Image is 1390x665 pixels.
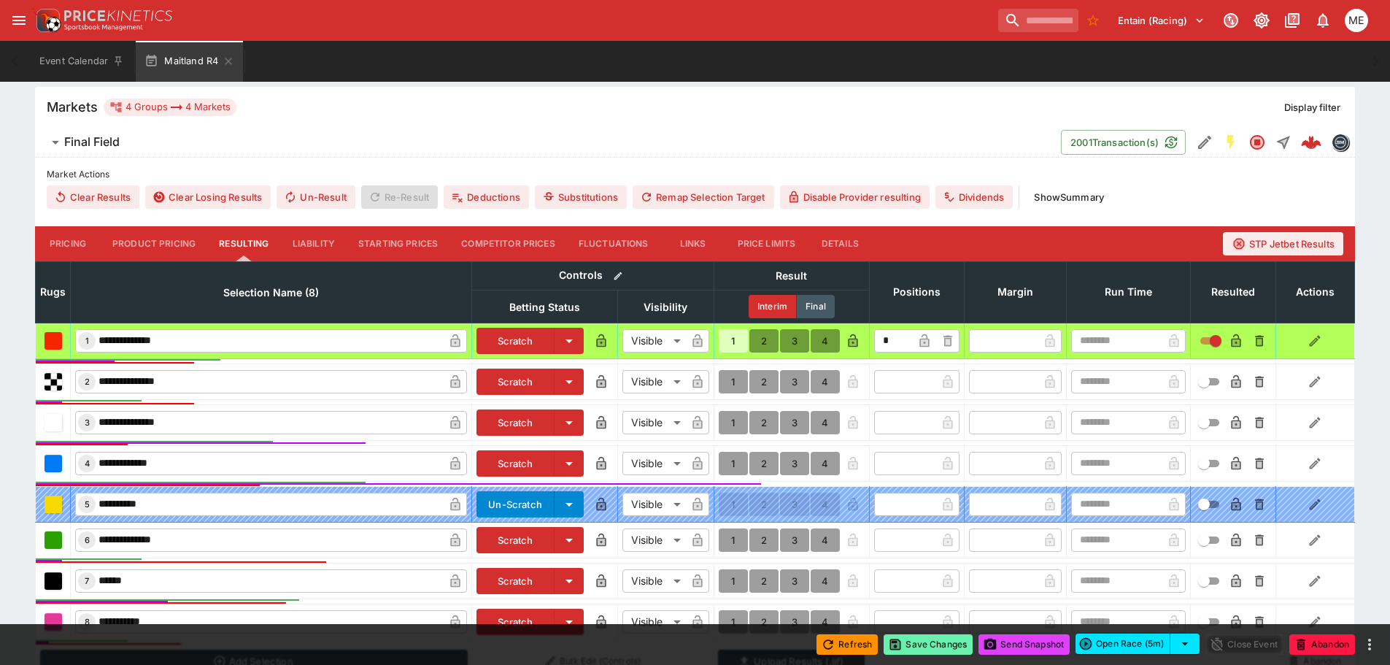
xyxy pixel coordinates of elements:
span: Mark an event as closed and abandoned. [1289,636,1355,650]
button: SGM Enabled [1218,129,1244,155]
button: Scratch [476,568,555,594]
button: 1 [719,569,748,593]
button: Details [807,226,873,261]
button: Display filter [1275,96,1349,119]
button: Final [797,295,835,318]
div: Visible [622,569,686,593]
div: Visible [622,528,686,552]
button: Un-Result [277,185,355,209]
th: Resulted [1190,261,1275,323]
button: Links [660,226,726,261]
button: Select Tenant [1109,9,1213,32]
button: Liability [281,226,347,261]
button: STP Jetbet Results [1223,232,1343,255]
button: Product Pricing [101,226,207,261]
button: Scratch [476,328,555,354]
svg: Closed [1248,134,1266,151]
button: Starting Prices [347,226,449,261]
button: 4 [811,528,840,552]
button: 1 [719,528,748,552]
div: betmakers [1332,134,1349,151]
input: search [998,9,1078,32]
button: Closed [1244,129,1270,155]
button: Disable Provider resulting [780,185,930,209]
div: split button [1076,634,1200,654]
button: Scratch [476,410,555,436]
button: Scratch [476,369,555,395]
button: Straight [1270,129,1297,155]
h5: Markets [47,99,98,115]
button: open drawer [6,7,32,34]
span: 8 [82,617,93,627]
th: Rugs [36,261,71,323]
button: Fluctuations [567,226,660,261]
button: 2001Transaction(s) [1061,130,1186,155]
button: 4 [811,569,840,593]
span: 5 [82,499,93,510]
h6: Final Field [64,134,120,150]
img: Sportsbook Management [64,24,143,31]
button: Save Changes [884,634,973,655]
span: 2 [82,377,93,387]
img: betmakers [1332,134,1348,150]
button: 3 [780,370,809,393]
button: Competitor Prices [449,226,567,261]
div: Visible [622,452,686,475]
button: Scratch [476,527,555,553]
button: Un-Scratch [476,491,555,518]
button: 2 [749,411,779,434]
button: 1 [719,411,748,434]
span: 4 [82,458,93,469]
button: Open Race (5m) [1076,634,1170,654]
button: Scratch [476,450,555,477]
a: cf6b850a-5b58-4a7f-af96-8c00eaa16caa [1297,128,1326,157]
span: Betting Status [493,299,596,316]
button: Edit Detail [1192,129,1218,155]
button: Connected to PK [1218,7,1244,34]
th: Margin [964,261,1066,323]
button: Deductions [444,185,529,209]
span: Re-Result [361,185,438,209]
button: 3 [780,528,809,552]
button: 2 [749,528,779,552]
div: Matt Easter [1345,9,1368,32]
div: 4 Groups 4 Markets [109,99,231,116]
button: 1 [719,329,748,353]
button: 3 [780,329,809,353]
button: 2 [749,569,779,593]
span: Visibility [628,299,703,316]
button: Scratch [476,609,555,635]
div: Visible [622,411,686,434]
button: Dividends [935,185,1013,209]
button: Event Calendar [31,41,133,82]
button: more [1361,636,1378,653]
div: Visible [622,329,686,353]
button: Refresh [816,634,878,655]
th: Run Time [1066,261,1190,323]
div: cf6b850a-5b58-4a7f-af96-8c00eaa16caa [1301,132,1321,153]
th: Controls [472,261,714,290]
button: 1 [719,370,748,393]
button: Bulk edit [609,266,628,285]
div: Visible [622,370,686,393]
button: 4 [811,610,840,634]
img: logo-cerberus--red.svg [1301,132,1321,153]
th: Result [714,261,869,290]
button: 4 [811,452,840,475]
button: select merge strategy [1170,634,1200,654]
button: 4 [811,370,840,393]
span: Selection Name (8) [207,284,335,301]
button: Toggle light/dark mode [1248,7,1275,34]
div: Visible [622,610,686,634]
button: 4 [811,411,840,434]
button: Maitland R4 [136,41,243,82]
button: Substitutions [535,185,627,209]
button: Send Snapshot [978,634,1070,655]
button: 2 [749,452,779,475]
button: Matt Easter [1340,4,1372,36]
button: Remap Selection Target [633,185,774,209]
button: 3 [780,610,809,634]
button: 2 [749,610,779,634]
button: Abandon [1289,634,1355,655]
